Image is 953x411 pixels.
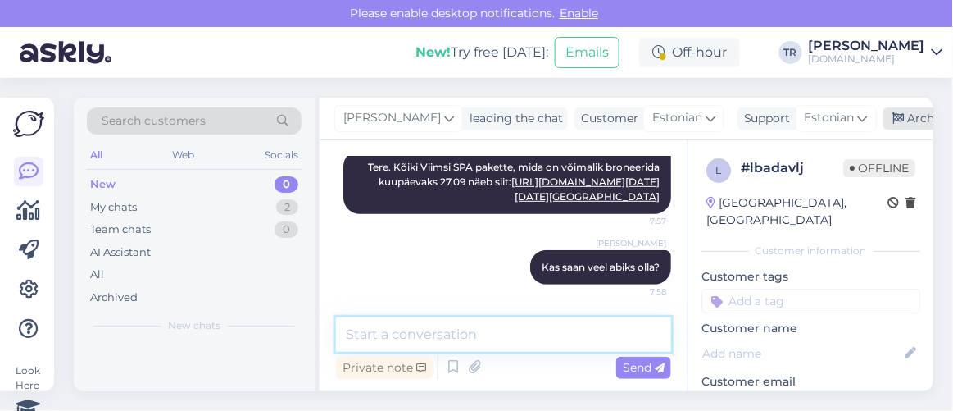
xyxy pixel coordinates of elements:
span: Search customers [102,112,206,130]
span: [PERSON_NAME] [343,109,441,127]
span: New chats [168,318,220,333]
a: [PERSON_NAME][DOMAIN_NAME] [809,39,943,66]
div: [PERSON_NAME] [809,39,925,53]
span: Tere. Kõiki Viimsi SPA pakette, mida on võimalik broneerida kuupäevaks 27.09 näeb siit: [368,161,662,203]
div: # lbadavlj [741,158,843,178]
div: AI Assistant [90,244,151,261]
div: Support [737,110,791,127]
div: Customer information [701,244,920,258]
div: All [90,267,104,283]
span: Offline [843,159,915,177]
div: [DOMAIN_NAME] [809,53,925,66]
span: Estonian [805,109,855,127]
div: Web [170,144,198,166]
span: Enable [555,6,603,21]
span: 7:57 [605,215,666,227]
p: Customer name [701,320,920,337]
span: l [716,164,722,176]
input: Add name [702,345,901,363]
img: Askly Logo [13,111,44,137]
div: Socials [261,144,302,166]
div: [GEOGRAPHIC_DATA], [GEOGRAPHIC_DATA] [706,194,887,229]
div: New [90,176,116,193]
span: [PERSON_NAME] [596,237,666,249]
p: Customer tags [701,268,920,285]
span: Send [623,360,665,375]
div: My chats [90,199,137,216]
div: Try free [DATE]: [415,43,548,62]
input: Add a tag [701,289,920,313]
div: Private note [336,357,433,379]
span: Kas saan veel abiks olla? [542,261,660,273]
div: leading the chat [463,110,563,127]
p: [EMAIL_ADDRESS][DOMAIN_NAME] [701,390,920,408]
div: Team chats [90,221,151,238]
p: Customer email [701,373,920,390]
a: [URL][DOMAIN_NAME][DATE][DATE][GEOGRAPHIC_DATA] [511,176,660,203]
div: All [87,144,106,166]
div: 2 [276,199,298,216]
button: Emails [555,37,619,68]
span: Estonian [652,109,702,127]
b: New! [415,44,451,60]
div: Off-hour [639,38,740,67]
div: 0 [275,176,298,193]
div: TR [779,41,802,64]
div: Archived [90,290,138,306]
span: 7:58 [605,285,666,298]
div: 0 [275,221,298,238]
div: Customer [574,110,638,127]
